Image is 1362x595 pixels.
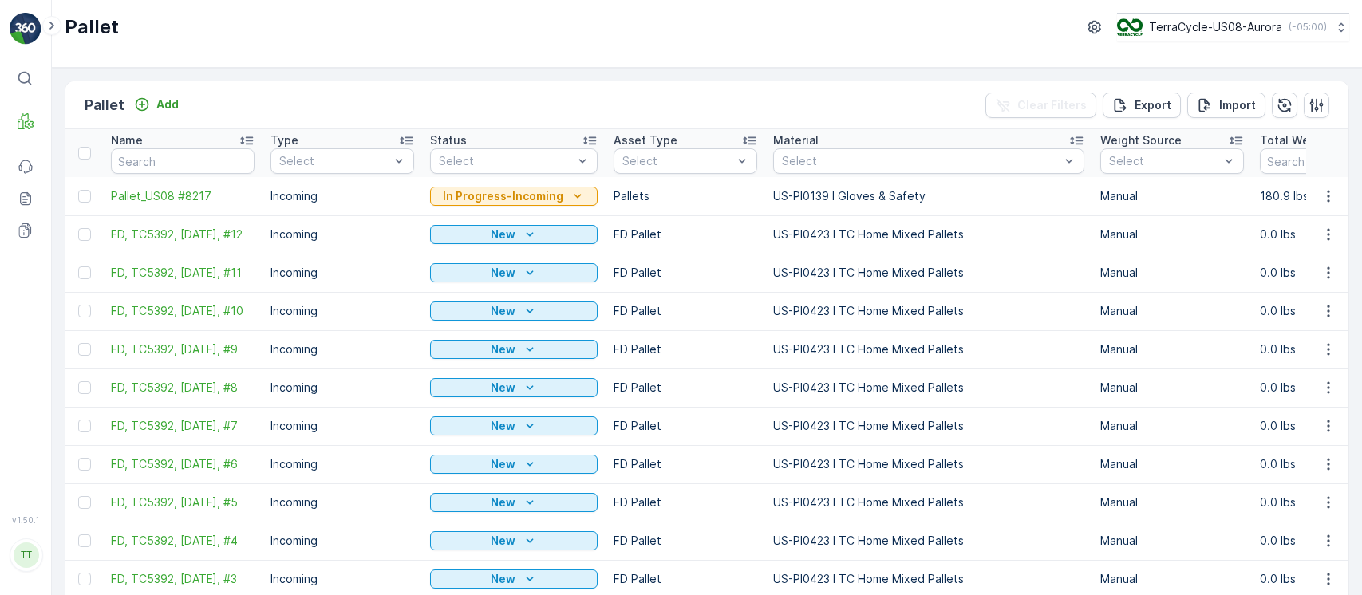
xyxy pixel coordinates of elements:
p: Incoming [270,265,414,281]
p: Select [1109,153,1219,169]
div: Toggle Row Selected [78,496,91,509]
p: New [491,341,515,357]
p: Export [1135,97,1171,113]
button: New [430,340,598,359]
p: FD Pallet [614,265,757,281]
p: Select [782,153,1060,169]
p: FD Pallet [614,571,757,587]
p: Status [430,132,467,148]
p: Incoming [270,456,414,472]
p: New [491,571,515,587]
button: New [430,263,598,282]
p: Asset Type [614,132,677,148]
button: Import [1187,93,1265,118]
a: FD, TC5392, 09/09/25, #7 [111,418,255,434]
p: FD Pallet [614,418,757,434]
p: FD Pallet [614,341,757,357]
p: Import [1219,97,1256,113]
p: New [491,418,515,434]
span: FD, TC5392, [DATE], #6 [111,456,255,472]
p: US-PI0423 I TC Home Mixed Pallets [773,227,1084,242]
button: Add [128,95,185,114]
p: Incoming [270,380,414,396]
p: US-PI0423 I TC Home Mixed Pallets [773,265,1084,281]
p: US-PI0423 I TC Home Mixed Pallets [773,495,1084,510]
p: Total Weight [1260,132,1331,148]
button: Export [1103,93,1181,118]
p: New [491,303,515,319]
p: New [491,380,515,396]
p: New [491,227,515,242]
button: TerraCycle-US08-Aurora(-05:00) [1117,13,1349,41]
input: Search [111,148,255,174]
p: Incoming [270,303,414,319]
p: Select [279,153,389,169]
span: FD, TC5392, [DATE], #12 [111,227,255,242]
div: Toggle Row Selected [78,343,91,356]
button: New [430,531,598,550]
button: New [430,416,598,435]
p: FD Pallet [614,533,757,549]
button: New [430,378,598,397]
p: Incoming [270,188,414,204]
div: Toggle Row Selected [78,458,91,471]
p: Manual [1100,188,1244,204]
div: Toggle Row Selected [78,266,91,279]
p: Manual [1100,533,1244,549]
a: FD, TC5392, 09/09/25, #10 [111,303,255,319]
button: TT [10,528,41,582]
button: New [430,301,598,321]
div: Toggle Row Selected [78,573,91,585]
p: Manual [1100,571,1244,587]
p: Name [111,132,143,148]
span: FD, TC5392, [DATE], #7 [111,418,255,434]
p: US-PI0423 I TC Home Mixed Pallets [773,418,1084,434]
button: New [430,493,598,512]
p: Manual [1100,495,1244,510]
span: FD, TC5392, [DATE], #3 [111,571,255,587]
a: FD, TC5392, 09/09/25, #12 [111,227,255,242]
p: FD Pallet [614,380,757,396]
span: FD, TC5392, [DATE], #9 [111,341,255,357]
div: Toggle Row Selected [78,305,91,317]
a: FD, TC5392, 09/09/25, #8 [111,380,255,396]
button: In Progress-Incoming [430,187,598,206]
p: Manual [1100,265,1244,281]
p: FD Pallet [614,227,757,242]
p: Manual [1100,341,1244,357]
span: v 1.50.1 [10,515,41,525]
div: Toggle Row Selected [78,420,91,432]
img: image_ci7OI47.png [1117,18,1143,36]
p: Select [622,153,732,169]
p: Manual [1100,380,1244,396]
p: TerraCycle-US08-Aurora [1149,19,1282,35]
a: FD, TC5392, 09/09/25, #3 [111,571,255,587]
p: US-PI0423 I TC Home Mixed Pallets [773,303,1084,319]
span: FD, TC5392, [DATE], #5 [111,495,255,510]
p: Incoming [270,341,414,357]
div: Toggle Row Selected [78,381,91,394]
p: US-PI0423 I TC Home Mixed Pallets [773,456,1084,472]
p: New [491,495,515,510]
p: US-PI0139 I Gloves & Safety [773,188,1084,204]
button: Clear Filters [985,93,1096,118]
p: Type [270,132,298,148]
div: Toggle Row Selected [78,534,91,547]
p: New [491,533,515,549]
a: Pallet_US08 #8217 [111,188,255,204]
div: TT [14,542,39,568]
p: Incoming [270,418,414,434]
p: Clear Filters [1017,97,1087,113]
button: New [430,569,598,589]
a: FD, TC5392, 09/09/25, #9 [111,341,255,357]
p: Add [156,97,179,112]
p: Pallet [65,14,119,40]
p: Incoming [270,495,414,510]
p: US-PI0423 I TC Home Mixed Pallets [773,380,1084,396]
p: Manual [1100,303,1244,319]
p: Incoming [270,571,414,587]
p: Manual [1100,227,1244,242]
div: Toggle Row Selected [78,228,91,241]
p: US-PI0423 I TC Home Mixed Pallets [773,571,1084,587]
